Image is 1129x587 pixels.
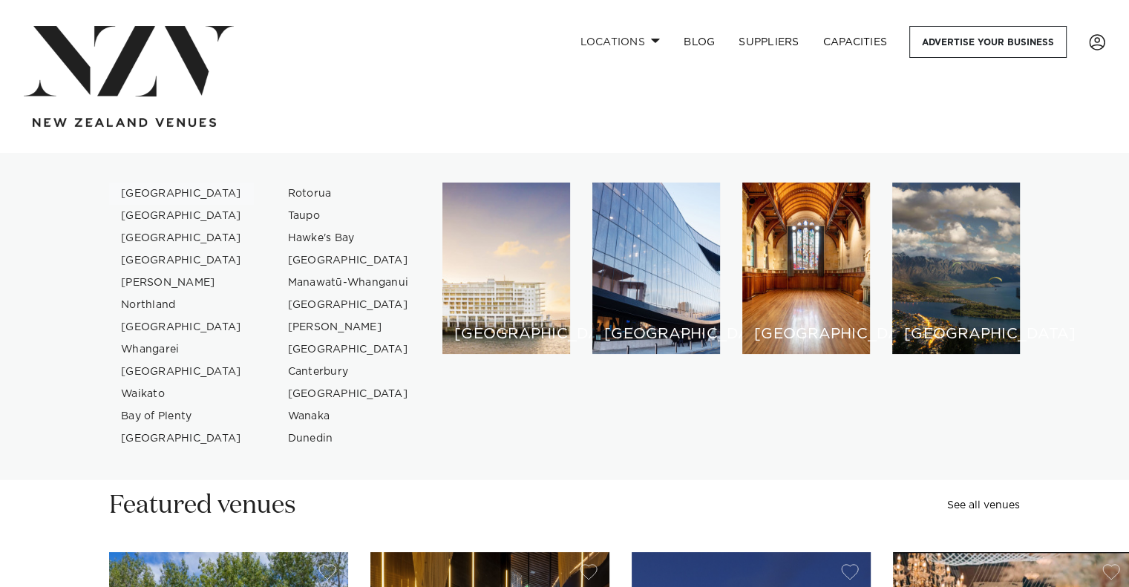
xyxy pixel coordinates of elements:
[109,294,254,316] a: Northland
[109,227,254,249] a: [GEOGRAPHIC_DATA]
[904,327,1008,342] h6: [GEOGRAPHIC_DATA]
[109,249,254,272] a: [GEOGRAPHIC_DATA]
[33,118,216,128] img: new-zealand-venues-text.png
[109,183,254,205] a: [GEOGRAPHIC_DATA]
[109,205,254,227] a: [GEOGRAPHIC_DATA]
[727,26,811,58] a: SUPPLIERS
[454,327,558,342] h6: [GEOGRAPHIC_DATA]
[742,183,870,354] a: Christchurch venues [GEOGRAPHIC_DATA]
[811,26,900,58] a: Capacities
[568,26,672,58] a: Locations
[109,361,254,383] a: [GEOGRAPHIC_DATA]
[276,205,421,227] a: Taupo
[909,26,1067,58] a: Advertise your business
[892,183,1020,354] a: Queenstown venues [GEOGRAPHIC_DATA]
[947,500,1020,511] a: See all venues
[109,316,254,338] a: [GEOGRAPHIC_DATA]
[109,405,254,427] a: Bay of Plenty
[24,26,234,96] img: nzv-logo.png
[276,427,421,450] a: Dunedin
[109,489,296,522] h2: Featured venues
[276,361,421,383] a: Canterbury
[276,316,421,338] a: [PERSON_NAME]
[276,272,421,294] a: Manawatū-Whanganui
[109,338,254,361] a: Whangarei
[109,383,254,405] a: Waikato
[754,327,858,342] h6: [GEOGRAPHIC_DATA]
[276,383,421,405] a: [GEOGRAPHIC_DATA]
[592,183,720,354] a: Wellington venues [GEOGRAPHIC_DATA]
[276,183,421,205] a: Rotorua
[109,272,254,294] a: [PERSON_NAME]
[672,26,727,58] a: BLOG
[276,338,421,361] a: [GEOGRAPHIC_DATA]
[604,327,708,342] h6: [GEOGRAPHIC_DATA]
[276,249,421,272] a: [GEOGRAPHIC_DATA]
[276,227,421,249] a: Hawke's Bay
[109,427,254,450] a: [GEOGRAPHIC_DATA]
[276,294,421,316] a: [GEOGRAPHIC_DATA]
[442,183,570,354] a: Auckland venues [GEOGRAPHIC_DATA]
[276,405,421,427] a: Wanaka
